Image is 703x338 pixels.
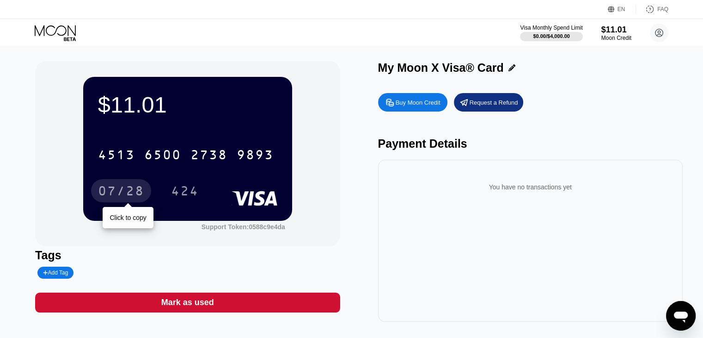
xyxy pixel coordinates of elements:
div: Buy Moon Credit [396,99,440,106]
div: Tags [35,249,340,262]
div: 4513650027389893 [92,143,279,166]
div: 424 [171,185,199,200]
div: $11.01 [601,25,631,35]
div: Click to copy [110,214,146,221]
div: You have no transactions yet [385,174,675,200]
div: Payment Details [378,137,683,150]
div: 6500 [144,149,181,163]
div: FAQ [636,5,668,14]
div: $11.01 [98,92,277,118]
div: EN [617,6,625,13]
div: FAQ [657,6,668,13]
div: Buy Moon Credit [378,93,447,112]
div: 07/28 [91,179,151,202]
div: Request a Refund [454,93,523,112]
div: Moon Credit [601,35,631,41]
div: EN [608,5,636,14]
div: Support Token:0588c9e4da [202,223,285,231]
div: $11.01Moon Credit [601,25,631,41]
div: Add Tag [43,269,68,276]
div: Mark as used [161,297,214,308]
iframe: Button to launch messaging window [666,301,696,331]
div: 07/28 [98,185,144,200]
div: Request a Refund [470,99,518,106]
div: 424 [164,179,206,202]
div: Visa Monthly Spend Limit [520,25,582,31]
div: Mark as used [35,293,340,313]
div: Support Token: 0588c9e4da [202,223,285,231]
div: 2738 [190,149,227,163]
div: $0.00 / $4,000.00 [533,33,570,39]
div: Visa Monthly Spend Limit$0.00/$4,000.00 [520,25,582,41]
div: Add Tag [37,267,73,279]
div: My Moon X Visa® Card [378,61,504,75]
div: 9893 [237,149,274,163]
div: 4513 [98,149,135,163]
